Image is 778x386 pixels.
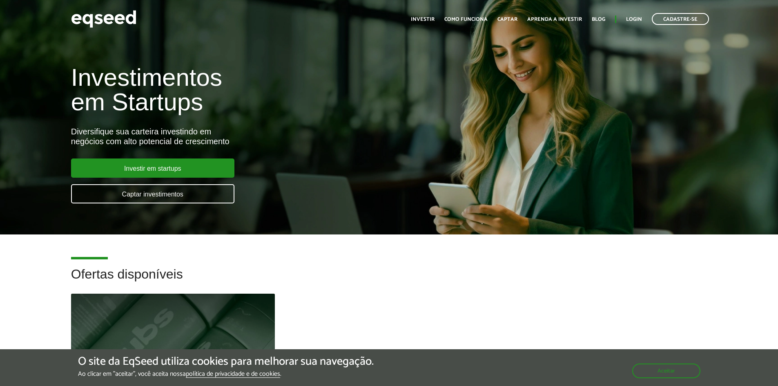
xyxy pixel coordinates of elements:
[497,17,517,22] a: Captar
[592,17,605,22] a: Blog
[186,371,280,378] a: política de privacidade e de cookies
[71,158,234,178] a: Investir em startups
[444,17,488,22] a: Como funciona
[527,17,582,22] a: Aprenda a investir
[71,65,448,114] h1: Investimentos em Startups
[78,370,374,378] p: Ao clicar em "aceitar", você aceita nossa .
[71,8,136,30] img: EqSeed
[78,355,374,368] h5: O site da EqSeed utiliza cookies para melhorar sua navegação.
[71,184,234,203] a: Captar investimentos
[411,17,435,22] a: Investir
[652,13,709,25] a: Cadastre-se
[71,127,448,146] div: Diversifique sua carteira investindo em negócios com alto potencial de crescimento
[71,267,707,294] h2: Ofertas disponíveis
[626,17,642,22] a: Login
[632,364,700,378] button: Aceitar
